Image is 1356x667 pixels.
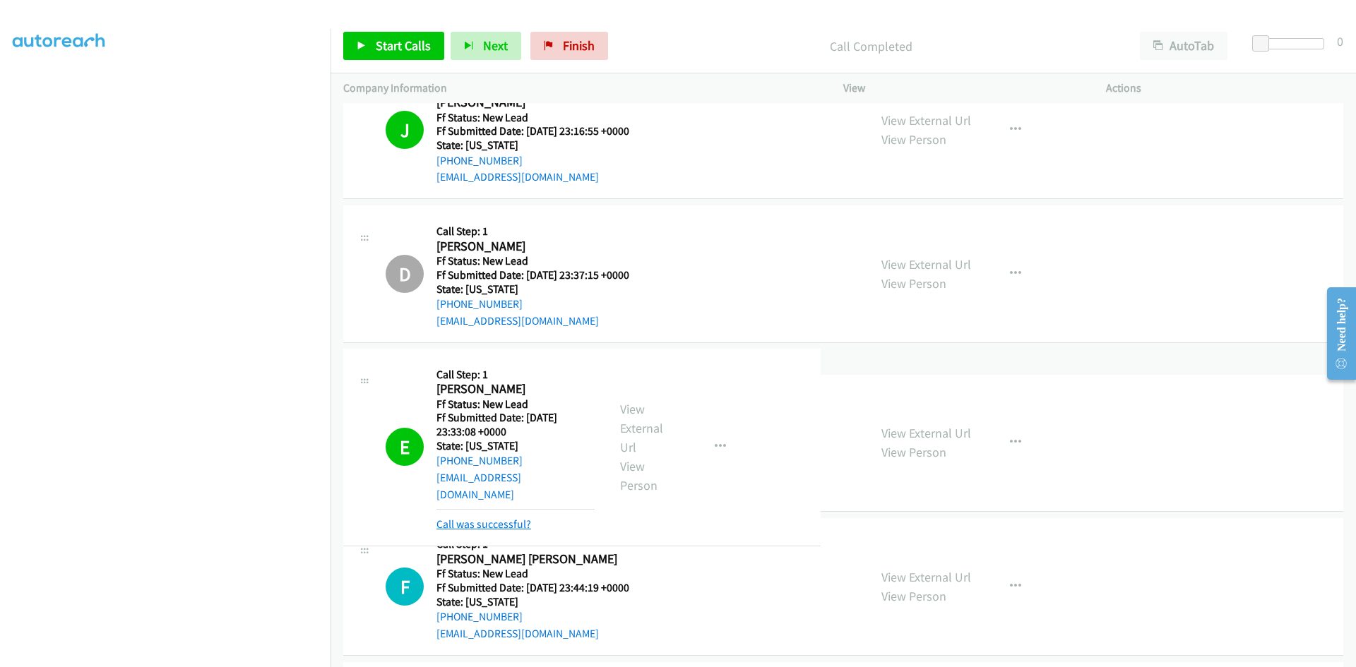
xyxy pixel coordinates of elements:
[436,397,595,411] h5: Ff Status: New Lead
[881,112,971,128] a: View External Url
[436,610,523,623] a: [PHONE_NUMBER]
[436,170,599,184] a: [EMAIL_ADDRESS][DOMAIN_NAME]
[436,439,595,453] h5: State: [US_STATE]
[436,567,629,581] h5: Ff Status: New Lead
[436,95,629,111] h2: [PERSON_NAME]
[881,588,946,604] a: View Person
[1259,38,1324,49] div: Delay between calls (in seconds)
[881,256,971,272] a: View External Url
[436,581,629,595] h5: Ff Submitted Date: [DATE] 23:44:19 +0000
[386,567,424,606] div: The call is yet to be attempted
[386,428,424,466] h1: E
[436,239,629,255] h2: [PERSON_NAME]
[483,37,508,54] span: Next
[563,37,595,54] span: Finish
[436,282,629,296] h5: State: [US_STATE]
[436,297,523,311] a: [PHONE_NUMBER]
[343,32,444,60] a: Start Calls
[343,80,818,97] p: Company Information
[436,471,521,501] a: [EMAIL_ADDRESS][DOMAIN_NAME]
[627,37,1114,56] p: Call Completed
[881,569,971,585] a: View External Url
[620,458,658,493] a: View Person
[620,401,663,455] a: View External Url
[436,454,523,467] a: [PHONE_NUMBER]
[386,255,424,293] h1: D
[386,111,424,149] h1: J
[436,154,523,167] a: [PHONE_NUMBER]
[436,595,629,609] h5: State: [US_STATE]
[386,567,424,606] h1: F
[1315,277,1356,390] iframe: Resource Center
[436,411,595,438] h5: Ff Submitted Date: [DATE] 23:33:08 +0000
[436,314,599,328] a: [EMAIL_ADDRESS][DOMAIN_NAME]
[881,275,946,292] a: View Person
[881,131,946,148] a: View Person
[436,551,629,567] h2: [PERSON_NAME] [PERSON_NAME]
[1106,80,1343,97] p: Actions
[436,111,629,125] h5: Ff Status: New Lead
[451,32,521,60] button: Next
[436,368,595,382] h5: Call Step: 1
[530,32,608,60] a: Finish
[436,124,629,138] h5: Ff Submitted Date: [DATE] 23:16:55 +0000
[843,80,1081,97] p: View
[436,381,595,397] h2: [PERSON_NAME]
[436,268,629,282] h5: Ff Submitted Date: [DATE] 23:37:15 +0000
[376,37,431,54] span: Start Calls
[1337,32,1343,51] div: 0
[436,254,629,268] h5: Ff Status: New Lead
[436,224,629,239] h5: Call Step: 1
[436,517,531,531] a: Call was successful?
[436,138,629,152] h5: State: [US_STATE]
[1140,32,1227,60] button: AutoTab
[436,627,599,640] a: [EMAIL_ADDRESS][DOMAIN_NAME]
